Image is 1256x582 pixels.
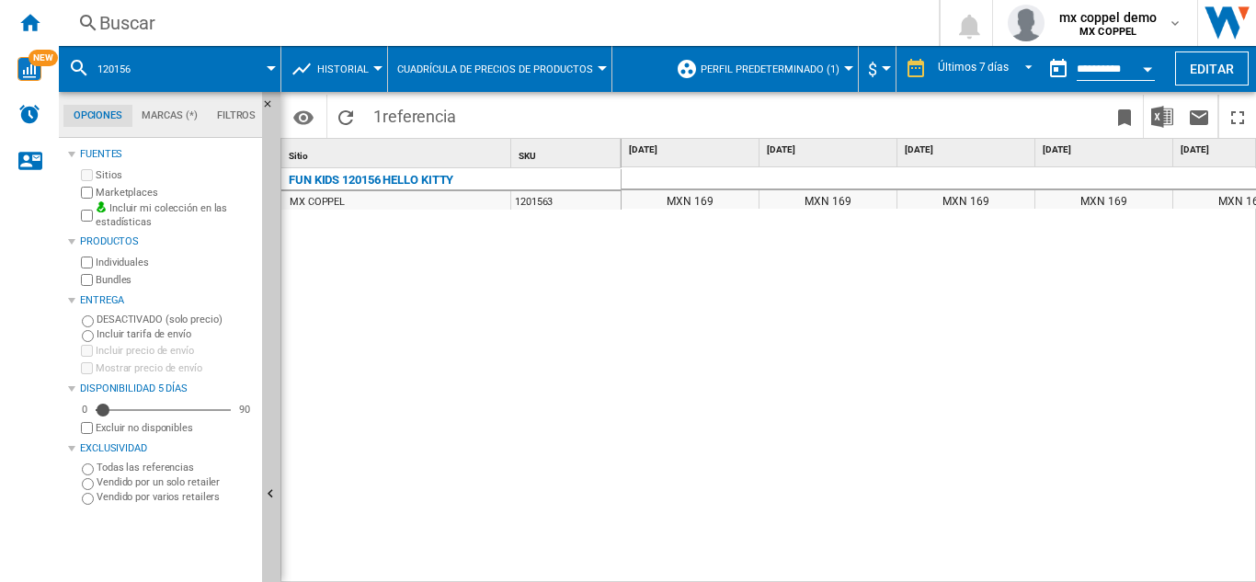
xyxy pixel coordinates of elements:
[96,401,231,419] md-slider: Disponibilidad
[81,187,93,199] input: Marketplaces
[81,169,93,181] input: Sitios
[81,422,93,434] input: Mostrar precio de envío
[1219,95,1256,138] button: Maximizar
[96,421,255,435] label: Excluir no disponibles
[97,313,255,326] label: DESACTIVADO (solo precio)
[767,143,893,156] span: [DATE]
[1059,8,1157,27] span: mx coppel demo
[327,95,364,138] button: Recargar
[317,46,378,92] button: Historial
[96,344,255,358] label: Incluir precio de envío
[1040,51,1077,87] button: md-calendar
[18,103,40,125] img: alerts-logo.svg
[96,168,255,182] label: Sitios
[1181,95,1217,138] button: Enviar este reporte por correo electrónico
[625,139,759,162] div: [DATE]
[759,190,896,209] div: MXN 169
[905,143,1031,156] span: [DATE]
[291,46,378,92] div: Historial
[519,151,536,161] span: SKU
[96,361,255,375] label: Mostrar precio de envío
[622,190,759,209] div: MXN 169
[1039,139,1172,162] div: [DATE]
[82,478,94,490] input: Vendido por un solo retailer
[97,475,255,489] label: Vendido por un solo retailer
[397,63,593,75] span: Cuadrícula de precios de productos
[1043,143,1169,156] span: [DATE]
[234,403,255,417] div: 90
[897,190,1034,209] div: MXN 169
[80,234,255,249] div: Productos
[80,382,255,396] div: Disponibilidad 5 Días
[901,139,1034,162] div: [DATE]
[936,54,1040,85] md-select: REPORTS.WIZARD.STEPS.REPORT.STEPS.REPORT_OPTIONS.PERIOD: Últimos 7 días
[29,50,58,66] span: NEW
[81,274,93,286] input: Bundles
[515,139,621,167] div: SKU Sort None
[1131,50,1164,83] button: Open calendar
[80,293,255,308] div: Entrega
[96,201,107,212] img: mysite-bg-18x18.png
[1079,26,1136,38] b: MX COPPEL
[515,139,621,167] div: Sort None
[77,403,92,417] div: 0
[262,92,284,125] button: Ocultar
[285,139,510,167] div: Sort None
[97,327,255,341] label: Incluir tarifa de envío
[1035,190,1172,209] div: MXN 169
[1008,5,1045,41] img: profile.jpg
[629,143,755,156] span: [DATE]
[97,490,255,504] label: Vendido por varios retailers
[80,147,255,162] div: Fuentes
[82,493,94,505] input: Vendido por varios retailers
[80,441,255,456] div: Exclusividad
[63,105,132,127] md-tab-item: Opciones
[364,95,465,133] span: 1
[96,201,255,230] label: Incluir mi colección en las estadísticas
[290,193,345,211] div: MX COPPEL
[81,204,93,227] input: Incluir mi colección en las estadísticas
[96,186,255,200] label: Marketplaces
[81,345,93,357] input: Incluir precio de envío
[317,63,369,75] span: Historial
[1151,106,1173,128] img: excel-24x24.png
[1175,51,1249,86] button: Editar
[207,105,266,127] md-tab-item: Filtros
[289,169,453,191] div: FUN KIDS 120156 HELLO KITTY
[97,461,255,474] label: Todas las referencias
[676,46,849,92] div: Perfil predeterminado (1)
[868,60,877,79] span: $
[96,273,255,287] label: Bundles
[763,139,896,162] div: [DATE]
[383,107,456,126] span: referencia
[17,57,41,81] img: wise-card.svg
[82,463,94,475] input: Todas las referencias
[859,46,896,92] md-menu: Currency
[701,63,839,75] span: Perfil predeterminado (1)
[289,151,308,161] span: Sitio
[1144,95,1181,138] button: Descargar en Excel
[96,256,255,269] label: Individuales
[97,63,131,75] span: 120156
[132,105,208,127] md-tab-item: Marcas (*)
[701,46,849,92] button: Perfil predeterminado (1)
[81,257,93,268] input: Individuales
[397,46,602,92] button: Cuadrícula de precios de productos
[938,61,1009,74] div: Últimos 7 días
[285,100,322,133] button: Opciones
[82,330,94,342] input: Incluir tarifa de envío
[868,46,886,92] button: $
[82,315,94,327] input: DESACTIVADO (solo precio)
[99,10,891,36] div: Buscar
[285,139,510,167] div: Sitio Sort None
[81,362,93,374] input: Mostrar precio de envío
[1106,95,1143,138] button: Marcar este reporte
[68,46,271,92] div: 120156
[97,46,149,92] button: 120156
[511,191,621,210] div: 1201563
